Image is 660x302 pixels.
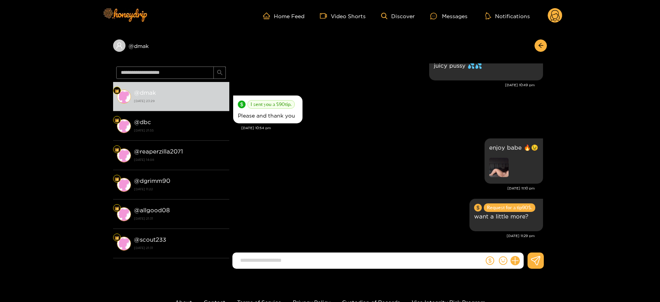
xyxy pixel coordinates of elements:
[484,255,496,266] button: dollar
[263,12,304,19] a: Home Feed
[117,119,131,133] img: conversation
[483,12,532,20] button: Notifications
[241,125,543,131] div: [DATE] 10:54 pm
[134,97,225,104] strong: [DATE] 23:29
[134,89,156,96] strong: @ dmak
[489,158,509,177] img: preview
[469,199,543,231] div: Sep. 16, 11:29 pm
[115,235,119,240] img: Fan Level
[117,90,131,104] img: conversation
[320,12,331,19] span: video-camera
[484,203,535,212] span: Request for a tip 90 $.
[134,148,183,155] strong: @ reaperzilla2071
[320,12,366,19] a: Video Shorts
[474,204,482,212] span: dollar-circle
[134,236,166,243] strong: @ scout233
[134,156,225,163] strong: [DATE] 14:08
[233,186,535,191] div: [DATE] 11:10 pm
[117,178,131,192] img: conversation
[115,89,119,93] img: Fan Level
[116,42,123,49] span: user
[381,13,415,19] a: Discover
[117,148,131,162] img: conversation
[115,147,119,152] img: Fan Level
[115,177,119,181] img: Fan Level
[115,118,119,123] img: Fan Level
[499,256,507,265] span: smile
[134,127,225,134] strong: [DATE] 21:55
[117,237,131,251] img: conversation
[489,143,538,152] p: enjoy babe 🔥😉
[238,113,298,119] div: Please and thank you
[117,207,131,221] img: conversation
[535,39,547,52] button: arrow-left
[233,96,302,123] div: Sep. 16, 10:54 pm
[134,244,225,251] strong: [DATE] 21:31
[217,70,223,76] span: search
[247,100,295,109] span: I sent you a $ 90 tip.
[474,212,538,221] p: want a little more?
[233,82,535,88] div: [DATE] 10:49 pm
[233,233,535,239] div: [DATE] 11:29 pm
[213,67,226,79] button: search
[134,207,170,213] strong: @ allgood08
[485,138,543,184] div: Sep. 16, 11:10 pm
[134,119,151,125] strong: @ dbc
[538,43,544,49] span: arrow-left
[486,256,494,265] span: dollar
[115,206,119,211] img: Fan Level
[134,186,225,193] strong: [DATE] 11:22
[113,39,229,52] div: @dmak
[238,101,246,108] span: dollar-circle
[430,12,467,20] div: Messages
[134,177,170,184] strong: @ dgrimm90
[134,215,225,222] strong: [DATE] 21:31
[263,12,274,19] span: home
